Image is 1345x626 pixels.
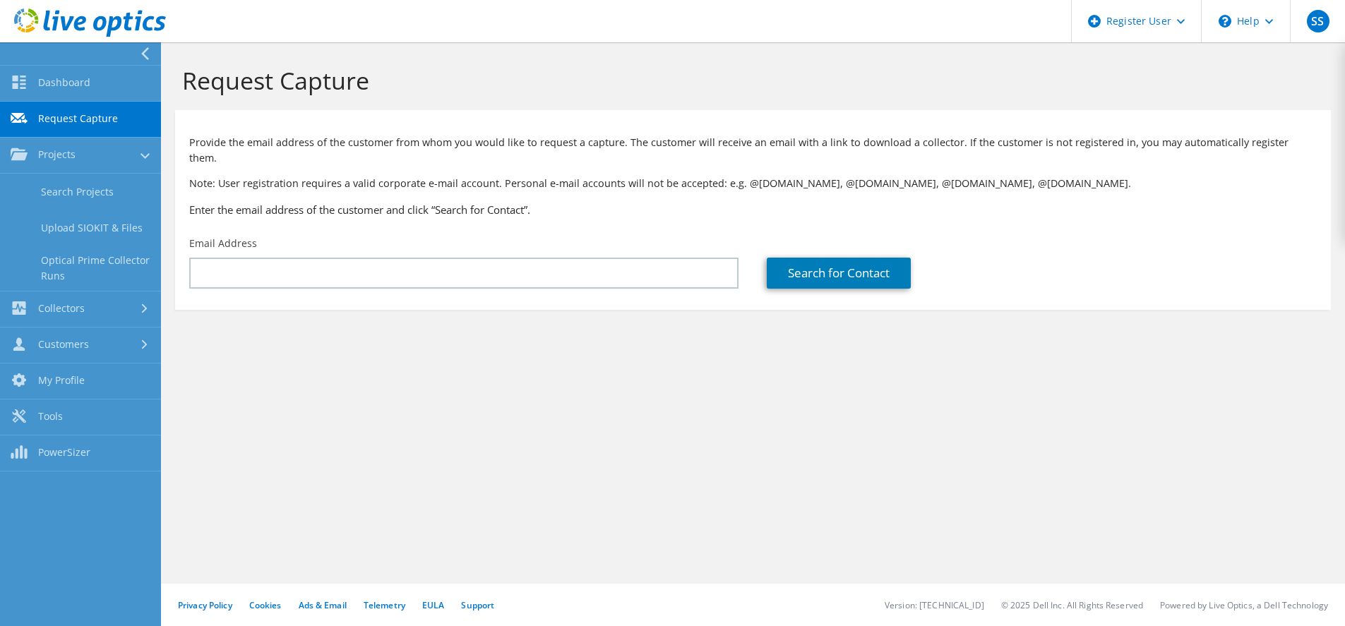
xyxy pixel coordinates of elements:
[1001,599,1143,611] li: © 2025 Dell Inc. All Rights Reserved
[182,66,1317,95] h1: Request Capture
[1307,10,1329,32] span: SS
[178,599,232,611] a: Privacy Policy
[249,599,282,611] a: Cookies
[189,202,1317,217] h3: Enter the email address of the customer and click “Search for Contact”.
[189,176,1317,191] p: Note: User registration requires a valid corporate e-mail account. Personal e-mail accounts will ...
[189,135,1317,166] p: Provide the email address of the customer from whom you would like to request a capture. The cust...
[364,599,405,611] a: Telemetry
[422,599,444,611] a: EULA
[189,236,257,251] label: Email Address
[299,599,347,611] a: Ads & Email
[767,258,911,289] a: Search for Contact
[461,599,494,611] a: Support
[885,599,984,611] li: Version: [TECHNICAL_ID]
[1160,599,1328,611] li: Powered by Live Optics, a Dell Technology
[1219,15,1231,28] svg: \n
